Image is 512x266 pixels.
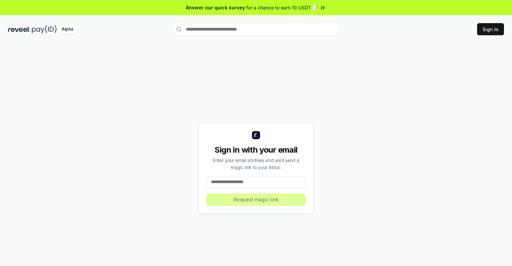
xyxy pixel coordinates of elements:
[252,131,260,139] img: logo_small
[246,4,318,11] span: for a chance to earn 10 USDT 📝
[207,145,305,155] div: Sign in with your email
[8,25,31,34] img: reveel_dark
[207,157,305,171] div: Enter your email address and we’ll send a magic link to your inbox.
[58,25,77,34] div: Alpha
[477,23,504,35] button: Sign In
[186,4,245,11] span: Answer our quick survey
[32,25,57,34] img: pay_id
